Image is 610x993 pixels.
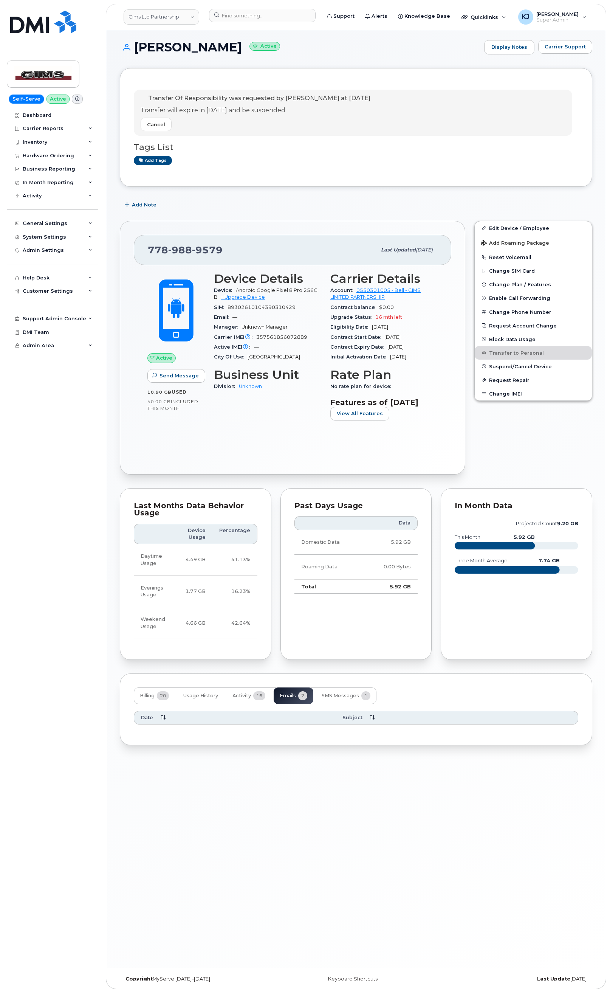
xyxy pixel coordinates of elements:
div: Past Days Usage [294,502,418,510]
span: [DATE] [387,344,404,350]
tr: Friday from 6:00pm to Monday 8:00am [134,607,257,639]
button: Request Account Change [475,319,592,332]
h3: Features as of [DATE] [330,398,438,407]
span: View All Features [337,410,383,417]
td: Evenings Usage [134,576,176,608]
button: Change Plan / Features [475,278,592,291]
td: Daytime Usage [134,544,176,576]
tr: Weekdays from 6:00pm to 8:00am [134,576,257,608]
span: Add Note [132,201,156,208]
text: this month [454,534,480,540]
span: Usage History [183,693,218,699]
button: Change IMEI [475,387,592,400]
td: 1.77 GB [176,576,212,608]
td: 42.64% [212,607,257,639]
h3: Business Unit [214,368,321,382]
span: [DATE] [390,354,406,360]
button: Block Data Usage [475,332,592,346]
span: [GEOGRAPHIC_DATA] [248,354,300,360]
span: Send Message [159,372,199,379]
button: Reset Voicemail [475,250,592,264]
button: Request Repair [475,373,592,387]
span: Add Roaming Package [481,240,549,247]
p: Transfer will expire in [DATE] and be suspended [141,106,370,115]
th: Data [364,516,418,530]
td: 16.23% [212,576,257,608]
span: Contract Start Date [330,334,384,340]
button: Suspend/Cancel Device [475,360,592,373]
span: 89302610104390310429 [228,304,296,310]
a: Edit Device / Employee [475,221,592,235]
td: 5.92 GB [364,530,418,555]
span: SIM [214,304,228,310]
span: included this month [147,399,198,411]
span: 1 [361,691,370,700]
text: 7.74 GB [539,558,560,563]
span: used [172,389,187,395]
span: Contract balance [330,304,379,310]
span: Manager [214,324,242,330]
span: 16 [253,691,265,700]
span: Transfer Of Responsibility was requested by [PERSON_NAME] at [DATE] [148,95,370,102]
button: Cancel [141,118,172,131]
td: Weekend Usage [134,607,176,639]
span: Eligibility Date [330,324,372,330]
span: — [254,344,259,350]
span: [DATE] [372,324,388,330]
button: Change SIM Card [475,264,592,278]
span: [DATE] [384,334,401,340]
div: In Month Data [455,502,578,510]
button: Add Note [120,198,163,212]
button: Enable Call Forwarding [475,291,592,305]
td: 5.92 GB [364,579,418,594]
span: Last updated [381,247,416,253]
h3: Device Details [214,272,321,285]
td: Roaming Data [294,555,364,579]
span: 16 mth left [375,314,402,320]
div: Last Months Data Behavior Usage [134,502,257,517]
h1: [PERSON_NAME] [120,40,480,54]
strong: Last Update [537,976,570,982]
text: 5.92 GB [514,534,535,540]
td: 4.49 GB [176,544,212,576]
span: City Of Use [214,354,248,360]
span: Active [156,354,172,362]
td: Domestic Data [294,530,364,555]
span: Carrier Support [545,43,586,50]
span: 988 [168,244,192,256]
span: Change Plan / Features [489,282,551,287]
button: Transfer to Personal [475,346,592,360]
span: 10.90 GB [147,389,172,395]
span: Billing [140,693,155,699]
button: Change Phone Number [475,305,592,319]
button: Carrier Support [538,40,592,54]
th: Percentage [212,524,257,545]
span: Unknown Manager [242,324,288,330]
span: Initial Activation Date [330,354,390,360]
a: Display Notes [484,40,534,54]
span: Email [214,314,232,320]
span: 357561856072889 [256,334,307,340]
a: Add tags [134,156,172,165]
span: Activity [232,693,251,699]
text: three month average [454,558,508,563]
span: 778 [148,244,223,256]
span: 9579 [192,244,223,256]
a: + Upgrade Device [221,294,265,300]
span: Android Google Pixel 8 Pro 256GB [214,287,317,300]
small: Active [249,42,280,51]
td: 0.00 Bytes [364,555,418,579]
span: Subject [342,714,362,721]
span: Date [141,714,153,721]
span: Account [330,287,356,293]
span: No rate plan for device [330,383,395,389]
button: Add Roaming Package [475,235,592,250]
span: [DATE] [416,247,433,253]
th: Device Usage [176,524,212,545]
button: View All Features [330,407,389,420]
td: 4.66 GB [176,607,212,639]
text: projected count [516,521,578,526]
span: — [232,314,237,320]
div: MyServe [DATE]–[DATE] [120,976,277,982]
span: Device [214,287,236,293]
